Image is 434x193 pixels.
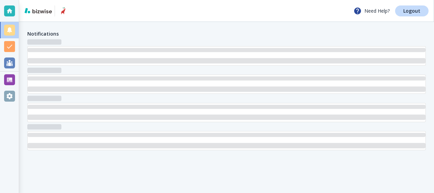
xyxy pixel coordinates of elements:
[25,8,52,13] img: bizwise
[58,5,69,16] img: PPE Plant
[27,30,59,37] h4: Notifications
[395,5,429,16] a: Logout
[353,7,390,15] p: Need Help?
[403,9,420,13] p: Logout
